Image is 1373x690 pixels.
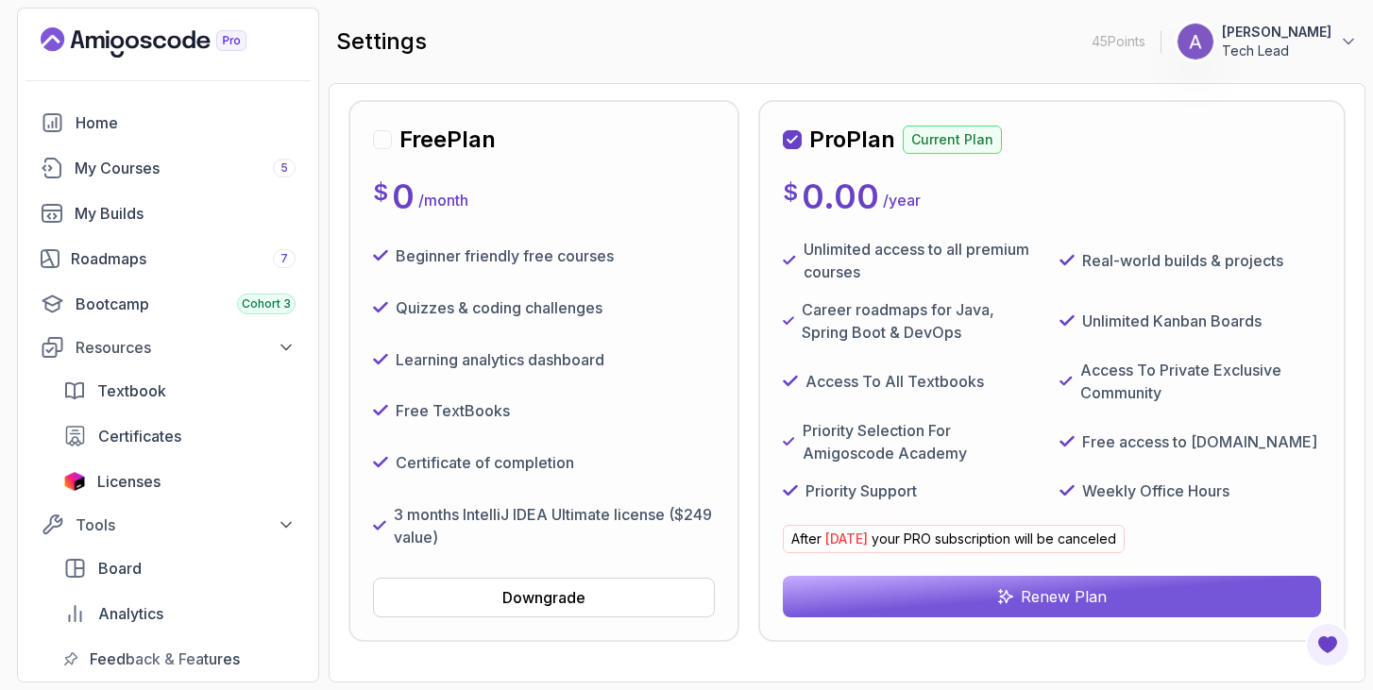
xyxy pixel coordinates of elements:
[29,194,307,232] a: builds
[903,126,1002,154] p: Current Plan
[394,503,715,548] p: 3 months IntelliJ IDEA Ultimate license ($249 value)
[52,463,307,500] a: licenses
[783,525,1125,553] p: After your PRO subscription will be canceled
[396,348,604,371] p: Learning analytics dashboard
[802,298,1044,344] p: Career roadmaps for Java, Spring Boot & DevOps
[396,399,510,422] p: Free TextBooks
[1222,23,1331,42] p: [PERSON_NAME]
[399,125,496,155] h2: Free Plan
[75,202,296,225] div: My Builds
[1082,310,1262,332] p: Unlimited Kanban Boards
[805,370,984,393] p: Access To All Textbooks
[98,425,181,447] span: Certificates
[76,513,296,536] div: Tools
[29,240,307,278] a: roadmaps
[52,549,307,587] a: board
[502,586,585,609] div: Downgrade
[1082,430,1317,453] p: Free access to [DOMAIN_NAME]
[373,177,388,208] p: $
[98,557,142,580] span: Board
[1092,32,1145,51] p: 45 Points
[29,149,307,187] a: courses
[97,470,161,493] span: Licenses
[803,419,1045,464] p: Priority Selection For Amigoscode Academy
[1222,42,1331,60] p: Tech Lead
[1082,480,1229,502] p: Weekly Office Hours
[392,177,415,215] p: 0
[783,177,798,208] p: $
[804,238,1044,283] p: Unlimited access to all premium courses
[805,480,917,502] p: Priority Support
[783,576,1321,617] button: Renew Plan
[75,157,296,179] div: My Courses
[825,530,868,547] span: [DATE]
[98,602,163,625] span: Analytics
[1082,249,1283,272] p: Real-world builds & projects
[76,111,296,134] div: Home
[52,372,307,410] a: textbook
[280,251,288,266] span: 7
[41,27,290,58] a: Landing page
[76,293,296,315] div: Bootcamp
[336,26,427,57] h2: settings
[280,160,288,176] span: 5
[29,330,307,364] button: Resources
[883,189,921,211] p: / year
[1080,359,1321,404] p: Access To Private Exclusive Community
[396,451,574,474] p: Certificate of completion
[90,648,240,670] span: Feedback & Features
[1178,24,1213,59] img: user profile image
[396,296,602,319] p: Quizzes & coding challenges
[71,247,296,270] div: Roadmaps
[1177,23,1358,60] button: user profile image[PERSON_NAME]Tech Lead
[809,125,895,155] h2: Pro Plan
[802,177,879,215] p: 0.00
[396,244,614,267] p: Beginner friendly free courses
[1305,622,1350,667] button: Open Feedback Button
[29,104,307,142] a: home
[52,595,307,632] a: analytics
[29,285,307,323] a: bootcamp
[418,189,468,211] p: / month
[29,508,307,542] button: Tools
[242,296,291,311] span: Cohort 3
[1021,585,1107,608] p: Renew Plan
[52,640,307,678] a: feedback
[52,417,307,455] a: certificates
[373,578,715,617] button: Downgrade
[76,336,296,359] div: Resources
[97,379,166,402] span: Textbook
[63,472,86,491] img: jetbrains icon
